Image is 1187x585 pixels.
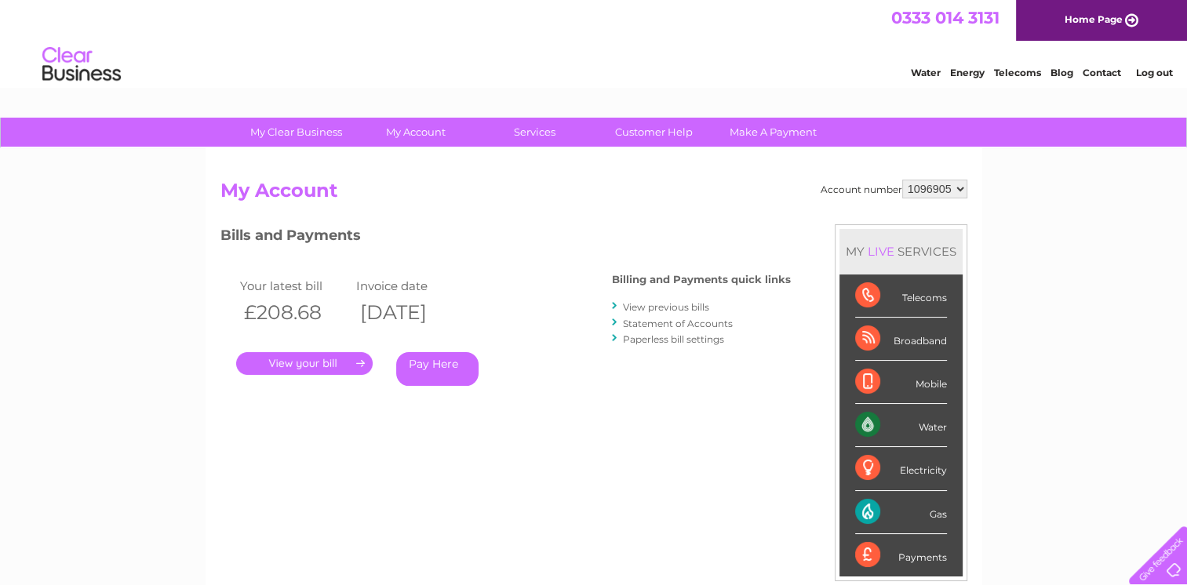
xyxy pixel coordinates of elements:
[1083,67,1121,78] a: Contact
[994,67,1041,78] a: Telecoms
[623,318,733,329] a: Statement of Accounts
[396,352,479,386] a: Pay Here
[821,180,967,198] div: Account number
[855,534,947,576] div: Payments
[911,67,941,78] a: Water
[708,118,838,147] a: Make A Payment
[352,275,469,296] td: Invoice date
[891,8,999,27] a: 0333 014 3131
[855,491,947,534] div: Gas
[1135,67,1172,78] a: Log out
[612,274,791,285] h4: Billing and Payments quick links
[855,447,947,490] div: Electricity
[352,296,469,329] th: [DATE]
[589,118,719,147] a: Customer Help
[623,333,724,345] a: Paperless bill settings
[220,180,967,209] h2: My Account
[470,118,599,147] a: Services
[855,361,947,404] div: Mobile
[220,224,791,252] h3: Bills and Payments
[1050,67,1073,78] a: Blog
[231,118,361,147] a: My Clear Business
[236,275,353,296] td: Your latest bill
[236,296,353,329] th: £208.68
[236,352,373,375] a: .
[351,118,480,147] a: My Account
[623,301,709,313] a: View previous bills
[839,229,963,274] div: MY SERVICES
[224,9,965,76] div: Clear Business is a trading name of Verastar Limited (registered in [GEOGRAPHIC_DATA] No. 3667643...
[42,41,122,89] img: logo.png
[855,274,947,318] div: Telecoms
[950,67,985,78] a: Energy
[855,318,947,361] div: Broadband
[865,244,898,259] div: LIVE
[855,404,947,447] div: Water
